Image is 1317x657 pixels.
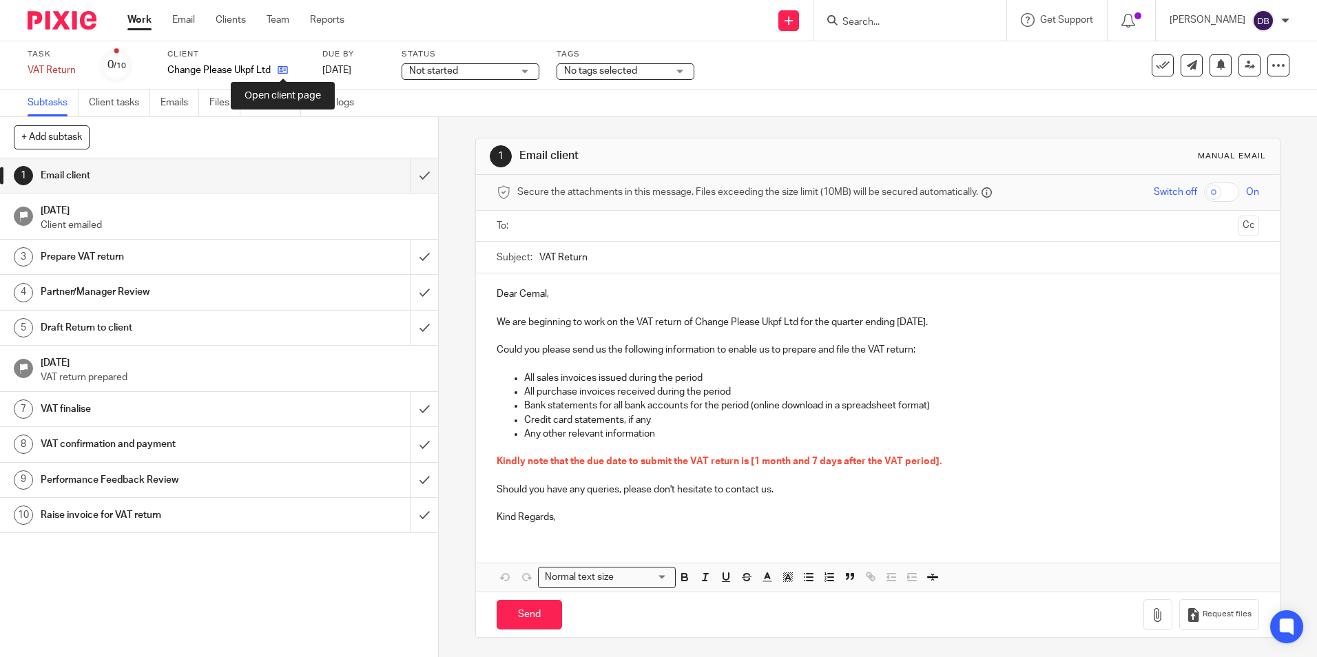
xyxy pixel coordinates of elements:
[618,570,667,585] input: Search for option
[564,66,637,76] span: No tags selected
[497,219,512,233] label: To:
[402,49,539,60] label: Status
[490,145,512,167] div: 1
[14,435,33,454] div: 8
[322,65,351,75] span: [DATE]
[251,90,301,116] a: Notes (0)
[524,413,1258,427] p: Credit card statements, if any
[41,247,278,267] h1: Prepare VAT return
[41,200,425,218] h1: [DATE]
[841,17,965,29] input: Search
[127,13,152,27] a: Work
[107,57,126,73] div: 0
[41,353,425,370] h1: [DATE]
[497,343,1258,357] p: Could you please send us the following information to enable us to prepare and file the VAT return:
[310,13,344,27] a: Reports
[28,49,83,60] label: Task
[14,318,33,337] div: 5
[14,505,33,525] div: 10
[541,570,616,585] span: Normal text size
[14,470,33,490] div: 9
[524,427,1258,441] p: Any other relevant information
[41,399,278,419] h1: VAT finalise
[1252,10,1274,32] img: svg%3E
[1040,15,1093,25] span: Get Support
[409,66,458,76] span: Not started
[28,63,83,77] div: VAT Return
[1198,151,1266,162] div: Manual email
[497,483,1258,497] p: Should you have any queries, please don't hesitate to contact us.
[14,247,33,267] div: 3
[41,470,278,490] h1: Performance Feedback Review
[524,385,1258,399] p: All purchase invoices received during the period
[524,399,1258,413] p: Bank statements for all bank accounts for the period (online download in a spreadsheet format)
[89,90,150,116] a: Client tasks
[519,149,907,163] h1: Email client
[41,371,425,384] p: VAT return prepared
[41,282,278,302] h1: Partner/Manager Review
[41,505,278,525] h1: Raise invoice for VAT return
[497,457,942,466] span: Kindly note that the due date to submit the VAT return is [1 month and 7 days after the VAT period].
[114,62,126,70] small: /10
[167,49,305,60] label: Client
[517,185,978,199] span: Secure the attachments in this message. Files exceeding the size limit (10MB) will be secured aut...
[172,13,195,27] a: Email
[14,166,33,185] div: 1
[267,13,289,27] a: Team
[216,13,246,27] a: Clients
[524,371,1258,385] p: All sales invoices issued during the period
[14,283,33,302] div: 4
[160,90,199,116] a: Emails
[14,399,33,419] div: 7
[538,567,676,588] div: Search for option
[497,510,1258,524] p: Kind Regards,
[497,315,1258,329] p: We are beginning to work on the VAT return of Change Please Ukpf Ltd for the quarter ending [DATE].
[1170,13,1245,27] p: [PERSON_NAME]
[1246,185,1259,199] span: On
[41,317,278,338] h1: Draft Return to client
[1154,185,1197,199] span: Switch off
[497,251,532,264] label: Subject:
[1203,609,1252,620] span: Request files
[41,218,425,232] p: Client emailed
[41,434,278,455] h1: VAT confirmation and payment
[28,90,79,116] a: Subtasks
[14,125,90,149] button: + Add subtask
[28,11,96,30] img: Pixie
[209,90,240,116] a: Files
[497,600,562,629] input: Send
[1179,599,1259,630] button: Request files
[1238,216,1259,236] button: Cc
[311,90,364,116] a: Audit logs
[322,49,384,60] label: Due by
[557,49,694,60] label: Tags
[497,287,1258,301] p: Dear Cemal,
[41,165,278,186] h1: Email client
[167,63,271,77] p: Change Please Ukpf Ltd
